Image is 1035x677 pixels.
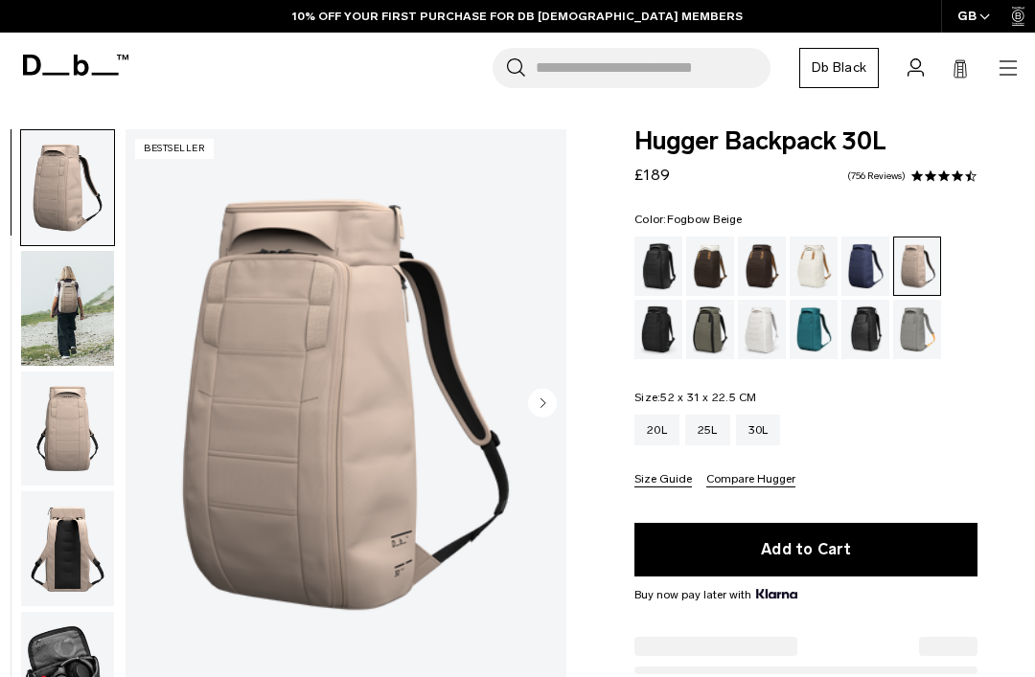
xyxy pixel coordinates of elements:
[21,130,114,245] img: Hugger Backpack 30L Fogbow Beige
[685,415,730,445] a: 25L
[736,415,781,445] a: 30L
[634,415,679,445] a: 20L
[706,473,795,487] button: Compare Hugger
[893,300,941,359] a: Sand Grey
[686,237,734,296] a: Cappuccino
[799,48,879,88] a: Db Black
[634,129,977,154] span: Hugger Backpack 30L
[20,129,115,246] button: Hugger Backpack 30L Fogbow Beige
[738,300,786,359] a: Clean Slate
[790,237,838,296] a: Oatmilk
[790,300,838,359] a: Midnight Teal
[21,251,114,366] img: Hugger Backpack 30L Fogbow Beige
[738,237,786,296] a: Espresso
[634,237,682,296] a: Black Out
[634,523,977,576] button: Add to Cart
[893,237,941,296] a: Fogbow Beige
[847,171,906,181] a: 756 reviews
[756,589,797,598] img: {"height" => 20, "alt" => "Klarna"}
[135,139,214,159] p: Bestseller
[20,250,115,367] button: Hugger Backpack 30L Fogbow Beige
[634,392,757,403] legend: Size:
[841,300,889,359] a: Reflective Black
[528,388,557,420] button: Next slide
[634,214,743,225] legend: Color:
[634,586,797,603] span: Buy now pay later with
[660,391,756,404] span: 52 x 31 x 22.5 CM
[20,490,115,607] button: Hugger Backpack 30L Fogbow Beige
[20,371,115,487] button: Hugger Backpack 30L Fogbow Beige
[21,491,114,606] img: Hugger Backpack 30L Fogbow Beige
[667,213,743,226] span: Fogbow Beige
[634,166,670,184] span: £189
[841,237,889,296] a: Blue Hour
[292,8,743,25] a: 10% OFF YOUR FIRST PURCHASE FOR DB [DEMOGRAPHIC_DATA] MEMBERS
[686,300,734,359] a: Forest Green
[634,300,682,359] a: Charcoal Grey
[21,372,114,486] img: Hugger Backpack 30L Fogbow Beige
[634,473,692,487] button: Size Guide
